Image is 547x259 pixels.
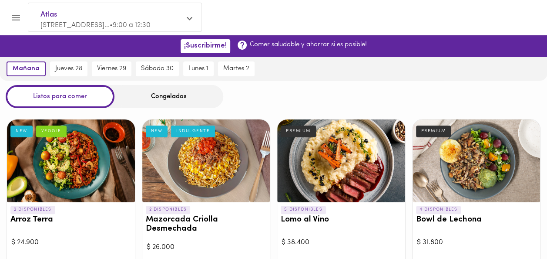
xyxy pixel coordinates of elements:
span: ¡Suscribirme! [184,42,227,50]
h3: Arroz Terra [10,215,131,225]
span: [STREET_ADDRESS]... • 9:00 a 12:30 [40,22,151,29]
iframe: Messagebird Livechat Widget [497,208,538,250]
div: $ 38.400 [282,238,401,248]
div: Listos para comer [6,85,114,108]
p: 4 DISPONIBLES [416,206,461,214]
div: PREMIUM [416,126,451,137]
div: Mazorcada Criolla Desmechada [142,119,270,202]
div: Arroz Terra [7,119,135,202]
span: mañana [13,65,40,73]
button: Menu [5,7,27,28]
div: $ 31.800 [417,238,536,248]
div: INDULGENTE [171,126,215,137]
button: jueves 28 [50,61,87,76]
div: NEW [146,126,168,137]
span: viernes 29 [97,65,126,73]
p: Comer saludable y ahorrar si es posible! [250,40,367,49]
button: sábado 30 [136,61,179,76]
div: Bowl de Lechona [413,119,540,202]
div: VEGGIE [36,126,67,137]
div: Congelados [114,85,223,108]
h3: Lomo al Vino [281,215,402,225]
span: Atlas [40,9,181,20]
span: sábado 30 [141,65,174,73]
span: martes 2 [223,65,249,73]
button: martes 2 [218,61,255,76]
span: lunes 1 [188,65,208,73]
button: ¡Suscribirme! [181,39,230,53]
h3: Bowl de Lechona [416,215,537,225]
div: Lomo al Vino [277,119,405,202]
h3: Mazorcada Criolla Desmechada [146,215,267,234]
button: mañana [7,61,46,76]
p: 5 DISPONIBLES [281,206,326,214]
div: $ 24.900 [11,238,131,248]
span: jueves 28 [55,65,82,73]
p: 2 DISPONIBLES [146,206,191,214]
div: $ 26.000 [147,242,266,252]
button: lunes 1 [183,61,214,76]
div: NEW [10,126,33,137]
p: 2 DISPONIBLES [10,206,55,214]
div: PREMIUM [281,126,316,137]
button: viernes 29 [92,61,131,76]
